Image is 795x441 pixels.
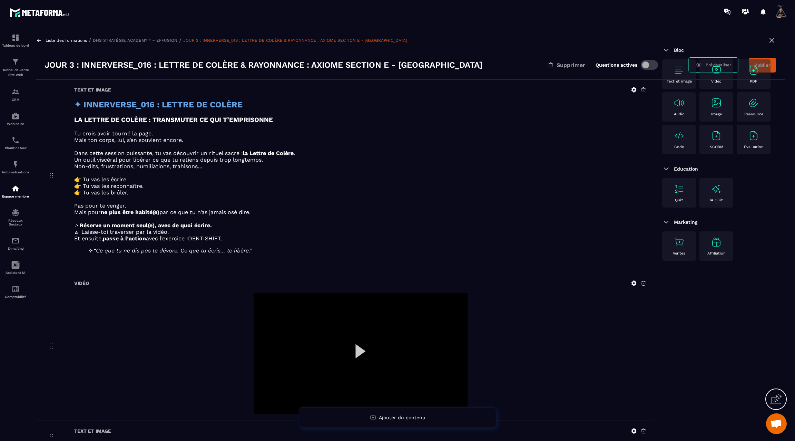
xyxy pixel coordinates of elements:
[748,97,759,108] img: text-image no-wra
[710,198,723,202] p: IA Quiz
[2,28,29,52] a: formationformationTableau de bord
[2,131,29,155] a: schedulerschedulerPlanificateur
[2,231,29,256] a: emailemailE-mailing
[662,46,670,54] img: arrow-down
[11,112,20,120] img: automations
[11,209,20,217] img: social-network
[748,65,759,76] img: text-image no-wra
[2,194,29,198] p: Espace membre
[80,222,212,229] strong: Réserve un moment seul(e), avec de quoi écrire.
[711,183,722,194] img: text-image
[11,184,20,193] img: automations
[2,44,29,47] p: Tableau de bord
[94,247,252,254] em: “Ce que tu ne dis pas te dévore. Ce que tu écris… te libère.”
[45,59,482,70] h3: JOUR 3 : INNERVERSE_016 : LETTRE DE COLÈRE & RAYONNANCE : AXIOME SECTION E - [GEOGRAPHIC_DATA]
[2,203,29,231] a: social-networksocial-networkRéseaux Sociaux
[2,219,29,226] p: Réseaux Sociaux
[2,122,29,126] p: Webinaire
[711,97,722,108] img: text-image no-wra
[674,145,684,149] p: Code
[74,137,647,143] p: Mais ton corps, lui, s’en souvient encore.
[2,280,29,304] a: accountantaccountantComptabilité
[11,58,20,66] img: formation
[2,52,29,83] a: formationformationTunnel de vente Site web
[74,209,647,215] p: Mais pour par ce que tu n’as jamais osé dire.
[662,165,670,173] img: arrow-down
[88,247,633,254] blockquote: 🝊
[711,237,722,248] img: text-image
[596,62,637,68] label: Questions actives
[2,247,29,250] p: E-mailing
[46,38,87,43] a: Liste des formations
[74,202,647,209] p: Pas pour te venger.
[2,68,29,77] p: Tunnel de vente Site web
[674,97,685,108] img: text-image no-wra
[101,209,159,215] strong: ne plus être habité(e)
[674,47,684,53] span: Bloc
[710,145,723,149] p: SCORM
[675,198,683,202] p: Quiz
[744,112,763,116] p: Ressource
[11,285,20,293] img: accountant
[74,176,647,183] p: 👉 Tu vas les écrire.
[2,83,29,107] a: formationformationCRM
[74,183,647,189] p: 👉 Tu vas les reconnaître.
[183,38,407,43] a: JOUR 3 : INNERVERSE_016 : LETTRE DE COLÈRE & RAYONNANCE : AXIOME SECTION E - [GEOGRAPHIC_DATA]
[74,100,243,109] strong: ✦ INNERVERSE_016 : LETTRE DE COLÈRE
[179,37,181,44] span: /
[674,65,685,76] img: text-image no-wra
[748,130,759,141] img: text-image no-wra
[750,79,757,84] p: PDF
[93,38,177,43] a: DHS STRATÉGIE ACADEMY™ – EFFUSION
[2,155,29,179] a: automationsautomationsAutomatisations
[11,33,20,42] img: formation
[2,146,29,150] p: Planificateur
[74,130,647,137] p: Tu crois avoir tourné la page.
[379,415,425,420] span: Ajouter du contenu
[74,156,647,163] p: Un outil viscéral pour libérer ce que tu retiens depuis trop longtemps.
[103,235,146,242] strong: passe à l’action
[74,163,647,170] p: Non-dits, frustrations, humiliations, trahisons…
[674,183,685,194] img: text-image no-wra
[243,150,294,156] strong: la Lettre de Colère
[74,428,111,434] h6: Text et image
[11,160,20,169] img: automations
[2,295,29,299] p: Comptabilité
[2,98,29,102] p: CRM
[10,6,72,19] img: logo
[2,179,29,203] a: automationsautomationsEspace membre
[766,413,787,434] div: Ouvrir le chat
[74,116,273,124] strong: LA LETTRE DE COLÈRE : TRANSMUTER CE QUI T’EMPRISONNE
[2,271,29,275] p: Assistant IA
[74,150,647,156] p: Dans cette session puissante, tu vas découvrir un rituel sacré : .
[557,62,585,68] span: Supprimer
[711,130,722,141] img: text-image no-wra
[74,87,111,93] h6: Text et image
[11,237,20,245] img: email
[74,280,89,286] h6: Vidéo
[2,107,29,131] a: automationsautomationsWebinaire
[673,251,685,256] p: Ventes
[744,145,764,149] p: Évaluation
[2,170,29,174] p: Automatisations
[11,88,20,96] img: formation
[89,37,91,44] span: /
[711,79,722,84] p: Vidéo
[667,79,692,84] p: Text et image
[74,222,647,229] p: 🜂
[2,256,29,280] a: Assistant IA
[74,189,647,196] p: 👉 Tu vas les brûler.
[674,237,685,248] img: text-image no-wra
[707,251,726,256] p: Affiliation
[674,130,685,141] img: text-image no-wra
[711,112,722,116] p: Image
[674,219,698,225] span: Marketing
[11,136,20,144] img: scheduler
[74,229,647,235] p: 🜁 Laisse-toi traverser par la vidéo.
[662,218,670,226] img: arrow-down
[674,166,698,172] span: Education
[674,112,685,116] p: Audio
[74,235,647,242] p: Et ensuite, avec l’exercice IDENTISHIFT.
